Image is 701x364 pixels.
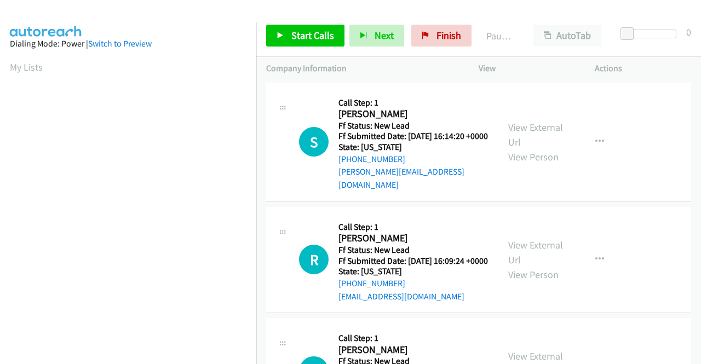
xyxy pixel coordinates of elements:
[338,291,464,302] a: [EMAIL_ADDRESS][DOMAIN_NAME]
[338,232,485,245] h2: [PERSON_NAME]
[299,127,329,157] h1: S
[338,108,485,120] h2: [PERSON_NAME]
[266,62,459,75] p: Company Information
[299,127,329,157] div: The call is yet to be attempted
[338,344,485,356] h2: [PERSON_NAME]
[508,268,559,281] a: View Person
[595,62,691,75] p: Actions
[338,166,464,190] a: [PERSON_NAME][EMAIL_ADDRESS][DOMAIN_NAME]
[338,256,488,267] h5: Ff Submitted Date: [DATE] 16:09:24 +0000
[88,38,152,49] a: Switch to Preview
[10,61,43,73] a: My Lists
[338,154,405,164] a: [PHONE_NUMBER]
[626,30,676,38] div: Delay between calls (in seconds)
[338,142,489,153] h5: State: [US_STATE]
[266,25,344,47] a: Start Calls
[338,278,405,288] a: [PHONE_NUMBER]
[338,131,489,142] h5: Ff Submitted Date: [DATE] 16:14:20 +0000
[479,62,575,75] p: View
[299,245,329,274] div: The call is yet to be attempted
[299,245,329,274] h1: R
[338,266,488,277] h5: State: [US_STATE]
[10,37,246,50] div: Dialing Mode: Power |
[686,25,691,39] div: 0
[291,29,334,42] span: Start Calls
[411,25,472,47] a: Finish
[338,222,488,233] h5: Call Step: 1
[349,25,404,47] button: Next
[338,120,489,131] h5: Ff Status: New Lead
[508,239,563,266] a: View External Url
[375,29,394,42] span: Next
[338,333,488,344] h5: Call Step: 1
[338,97,489,108] h5: Call Step: 1
[508,121,563,148] a: View External Url
[338,245,488,256] h5: Ff Status: New Lead
[508,151,559,163] a: View Person
[486,28,514,43] p: Paused
[533,25,601,47] button: AutoTab
[436,29,461,42] span: Finish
